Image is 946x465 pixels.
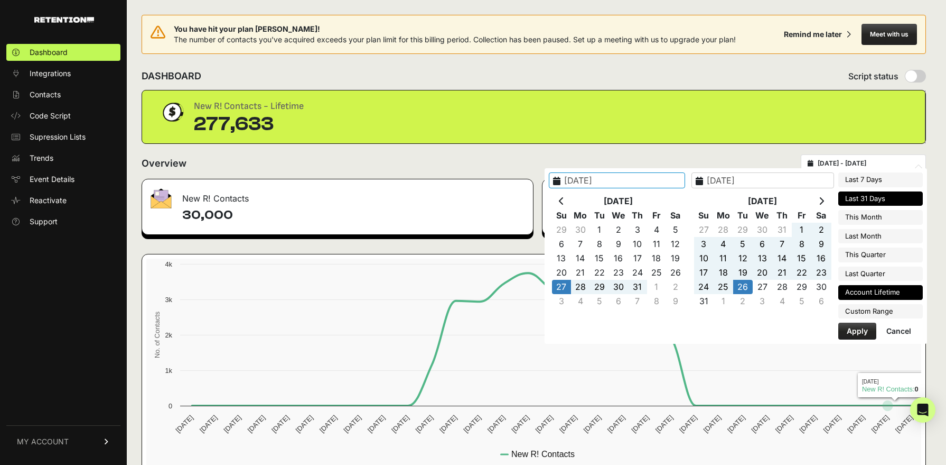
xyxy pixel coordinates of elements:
td: 8 [792,237,811,251]
td: 3 [753,294,772,308]
text: [DATE] [390,414,410,434]
span: Contacts [30,89,61,100]
th: Sa [666,208,685,223]
td: 22 [590,266,609,280]
text: [DATE] [678,414,698,434]
img: dollar-coin-05c43ed7efb7bc0c12610022525b4bbbb207c7efeef5aecc26f025e68dcafac9.png [159,99,185,125]
th: Th [772,208,792,223]
td: 4 [571,294,590,308]
text: [DATE] [702,414,723,434]
td: 8 [647,294,666,308]
td: 8 [590,237,609,251]
span: Support [30,216,58,227]
td: 26 [733,280,753,294]
text: [DATE] [534,414,555,434]
text: [DATE] [246,414,267,434]
td: 5 [733,237,753,251]
text: [DATE] [366,414,387,434]
text: [DATE] [270,414,291,434]
a: Support [6,213,120,230]
button: Meet with us [861,24,917,45]
a: Supression Lists [6,129,120,145]
text: [DATE] [822,414,842,434]
td: 9 [666,294,685,308]
th: Tu [590,208,609,223]
a: Code Script [6,107,120,124]
td: 1 [647,280,666,294]
td: 5 [666,223,685,237]
td: 23 [811,266,831,280]
td: 7 [628,294,647,308]
th: We [609,208,628,223]
text: [DATE] [222,414,242,434]
th: We [753,208,772,223]
td: 1 [590,223,609,237]
th: Th [628,208,647,223]
td: 24 [694,280,714,294]
td: 18 [714,266,733,280]
a: Dashboard [6,44,120,61]
td: 9 [811,237,831,251]
td: 30 [753,223,772,237]
td: 3 [628,223,647,237]
li: Last Quarter [838,267,923,281]
td: 26 [666,266,685,280]
td: 1 [792,223,811,237]
td: 28 [714,223,733,237]
text: [DATE] [606,414,626,434]
div: New R! Contacts - Lifetime [194,99,304,114]
td: 9 [609,237,628,251]
td: 5 [792,294,811,308]
td: 22 [792,266,811,280]
text: 3k [165,296,172,304]
th: Su [552,208,571,223]
td: 20 [753,266,772,280]
a: Event Details [6,171,120,188]
text: 1k [165,367,172,375]
td: 4 [772,294,792,308]
td: 2 [666,280,685,294]
th: Su [694,208,714,223]
span: Reactivate [30,195,67,206]
text: 0 [168,402,172,410]
img: Retention.com [34,17,94,23]
td: 6 [609,294,628,308]
td: 13 [753,251,772,266]
text: [DATE] [438,414,458,434]
text: 4k [165,260,172,268]
td: 30 [571,223,590,237]
td: 2 [733,294,753,308]
th: [DATE] [714,194,812,208]
td: 18 [647,251,666,266]
th: Mo [714,208,733,223]
td: 29 [792,280,811,294]
td: 20 [552,266,571,280]
td: 21 [772,266,792,280]
div: Remind me later [784,29,842,40]
td: 15 [792,251,811,266]
td: 15 [590,251,609,266]
button: Apply [838,323,876,340]
text: [DATE] [630,414,651,434]
div: Meta Audience [542,179,926,211]
td: 6 [811,294,831,308]
td: 28 [772,280,792,294]
span: Integrations [30,68,71,79]
td: 19 [733,266,753,280]
text: [DATE] [462,414,483,434]
text: No. of Contacts [153,312,161,358]
li: Custom Range [838,304,923,319]
td: 27 [552,280,571,294]
span: Code Script [30,111,71,121]
span: Dashboard [30,47,68,58]
th: Fr [647,208,666,223]
td: 16 [609,251,628,266]
td: 19 [666,251,685,266]
text: [DATE] [174,414,195,434]
li: Last Month [838,229,923,244]
td: 31 [628,280,647,294]
td: 28 [571,280,590,294]
td: 30 [609,280,628,294]
div: Open Intercom Messenger [910,397,935,423]
a: Contacts [6,86,120,103]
